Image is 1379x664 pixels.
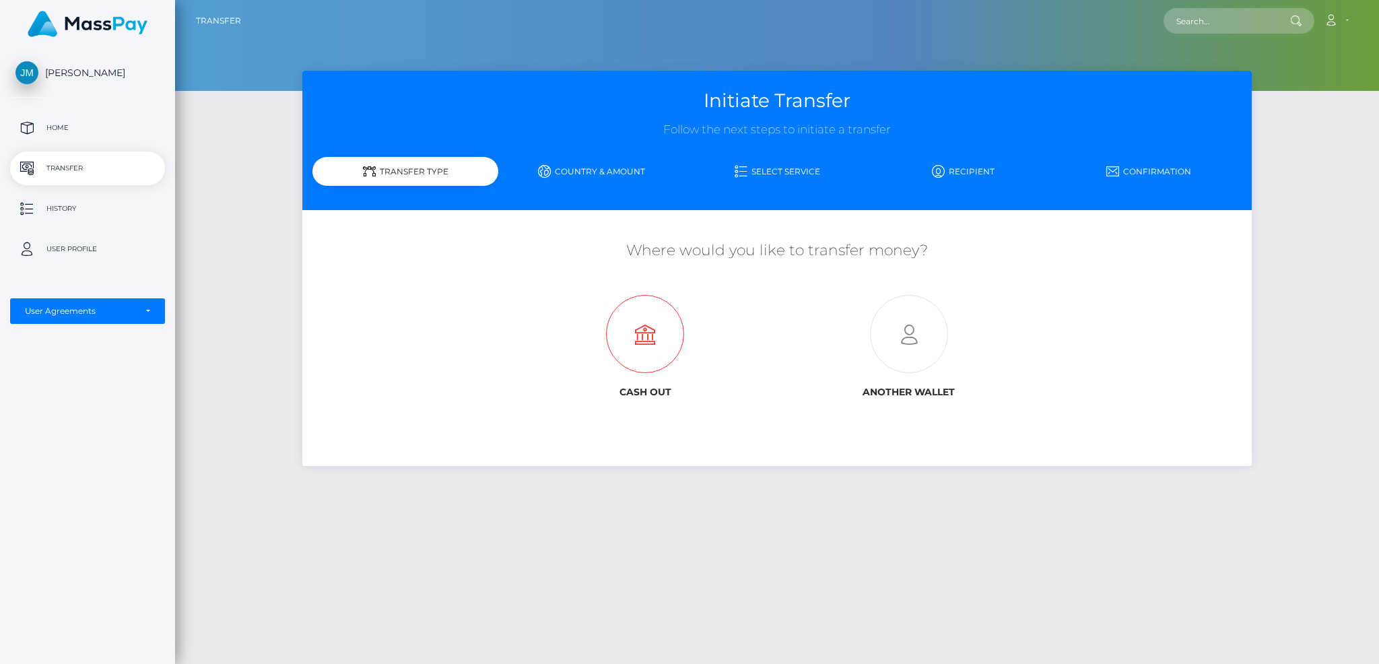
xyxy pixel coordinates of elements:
[1164,8,1290,34] input: Search...
[25,306,135,317] div: User Agreements
[870,160,1056,183] a: Recipient
[10,232,165,266] a: User Profile
[196,7,241,35] a: Transfer
[15,118,160,138] p: Home
[312,88,1242,114] h3: Initiate Transfer
[10,67,165,79] span: [PERSON_NAME]
[15,158,160,178] p: Transfer
[498,160,684,183] a: Country & Amount
[10,192,165,226] a: History
[15,199,160,219] p: History
[684,160,870,183] a: Select Service
[312,122,1242,138] h3: Follow the next steps to initiate a transfer
[10,152,165,185] a: Transfer
[787,387,1031,398] h6: Another wallet
[10,298,165,324] button: User Agreements
[1056,160,1242,183] a: Confirmation
[10,111,165,145] a: Home
[312,157,498,186] div: Transfer Type
[28,11,147,37] img: MassPay
[15,239,160,259] p: User Profile
[312,240,1242,261] h5: Where would you like to transfer money?
[523,387,767,398] h6: Cash out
